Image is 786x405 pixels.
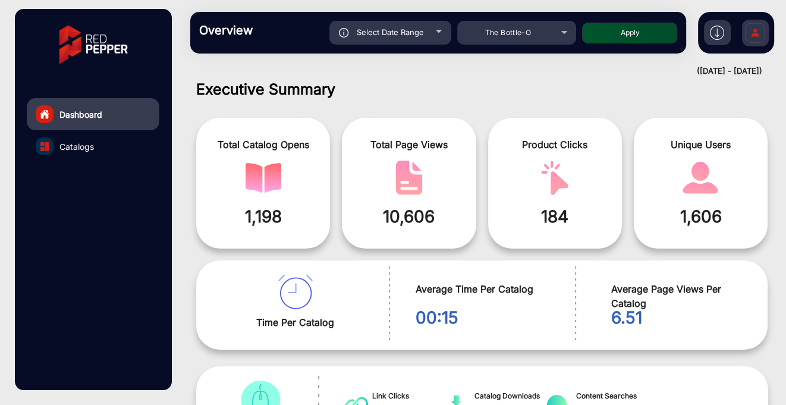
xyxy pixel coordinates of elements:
[339,28,349,37] img: icon
[199,23,366,37] h3: Overview
[497,204,613,229] span: 184
[278,275,313,309] img: catalog
[416,305,569,330] span: 00:15
[611,282,756,310] span: Average Page Views Per Catalog
[416,282,569,296] span: Average Time Per Catalog
[351,137,467,152] span: Total Page Views
[178,65,762,77] div: ([DATE] - [DATE])
[683,161,718,195] img: catalog
[40,142,49,151] img: catalog
[372,391,444,401] span: Link Clicks
[27,130,159,162] a: Catalogs
[196,80,768,98] h1: Executive Summary
[537,161,573,195] img: catalog
[611,305,756,330] span: 6.51
[576,391,647,401] span: Content Searches
[474,391,546,401] span: Catalog Downloads
[39,109,50,120] img: home
[59,140,94,153] span: Catalogs
[582,23,677,43] button: Apply
[643,204,759,229] span: 1,606
[485,28,532,37] span: The Bottle-O
[497,137,613,152] span: Product Clicks
[205,137,321,152] span: Total Catalog Opens
[710,26,724,40] img: h2download.svg
[351,204,467,229] span: 10,606
[357,27,424,37] span: Select Date Range
[51,15,136,74] img: vmg-logo
[27,98,159,130] a: Dashboard
[743,14,768,55] img: Sign%20Up.svg
[205,204,321,229] span: 1,198
[246,161,281,195] img: catalog
[643,137,759,152] span: Unique Users
[59,108,102,121] span: Dashboard
[391,161,427,195] img: catalog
